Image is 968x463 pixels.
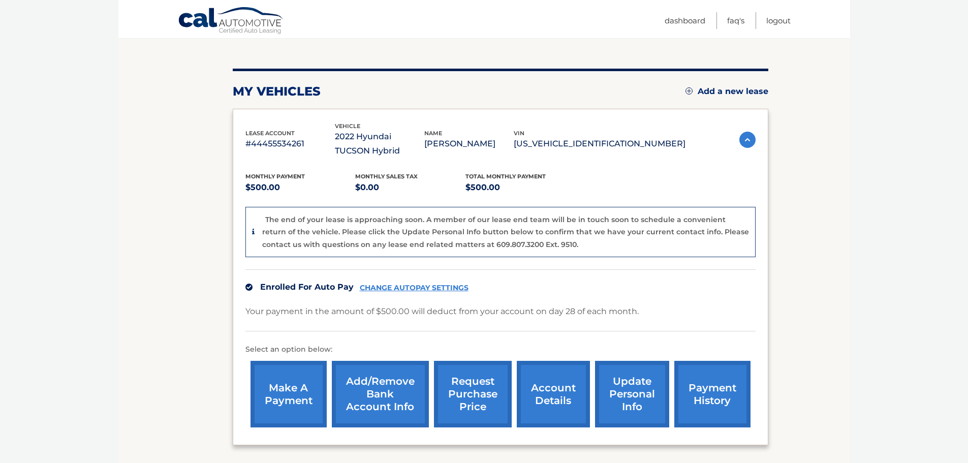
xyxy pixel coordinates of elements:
[245,180,356,195] p: $500.00
[434,361,512,427] a: request purchase price
[332,361,429,427] a: Add/Remove bank account info
[685,86,768,97] a: Add a new lease
[355,180,465,195] p: $0.00
[335,130,424,158] p: 2022 Hyundai TUCSON Hybrid
[360,284,469,292] a: CHANGE AUTOPAY SETTINGS
[739,132,756,148] img: accordion-active.svg
[335,122,360,130] span: vehicle
[355,173,418,180] span: Monthly sales Tax
[685,87,693,95] img: add.svg
[260,282,354,292] span: Enrolled For Auto Pay
[245,344,756,356] p: Select an option below:
[262,215,749,249] p: The end of your lease is approaching soon. A member of our lease end team will be in touch soon t...
[665,12,705,29] a: Dashboard
[514,130,524,137] span: vin
[245,130,295,137] span: lease account
[727,12,744,29] a: FAQ's
[465,180,576,195] p: $500.00
[424,137,514,151] p: [PERSON_NAME]
[233,84,321,99] h2: my vehicles
[245,137,335,151] p: #44455534261
[674,361,751,427] a: payment history
[245,284,253,291] img: check.svg
[424,130,442,137] span: name
[245,173,305,180] span: Monthly Payment
[245,304,639,319] p: Your payment in the amount of $500.00 will deduct from your account on day 28 of each month.
[178,7,285,36] a: Cal Automotive
[517,361,590,427] a: account details
[251,361,327,427] a: make a payment
[465,173,546,180] span: Total Monthly Payment
[514,137,685,151] p: [US_VEHICLE_IDENTIFICATION_NUMBER]
[595,361,669,427] a: update personal info
[766,12,791,29] a: Logout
